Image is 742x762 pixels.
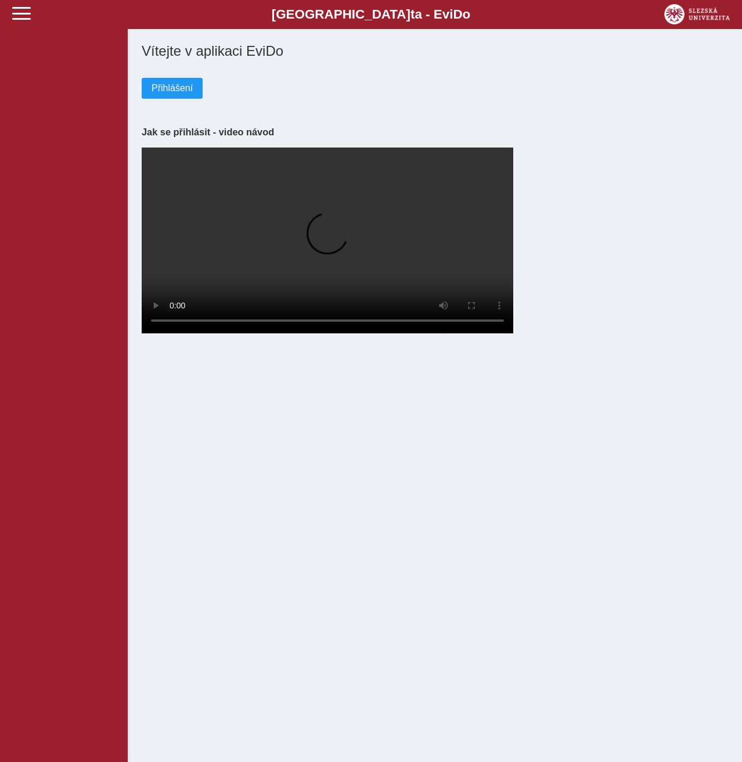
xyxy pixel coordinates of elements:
[142,127,728,138] h3: Jak se přihlásit - video návod
[463,7,471,21] span: o
[142,148,513,333] video: Your browser does not support the video tag.
[35,7,707,22] b: [GEOGRAPHIC_DATA] a - Evi
[453,7,462,21] span: D
[142,43,728,59] h1: Vítejte v aplikaci EviDo
[664,4,730,24] img: logo_web_su.png
[410,7,415,21] span: t
[142,78,203,99] button: Přihlášení
[152,83,193,94] span: Přihlášení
